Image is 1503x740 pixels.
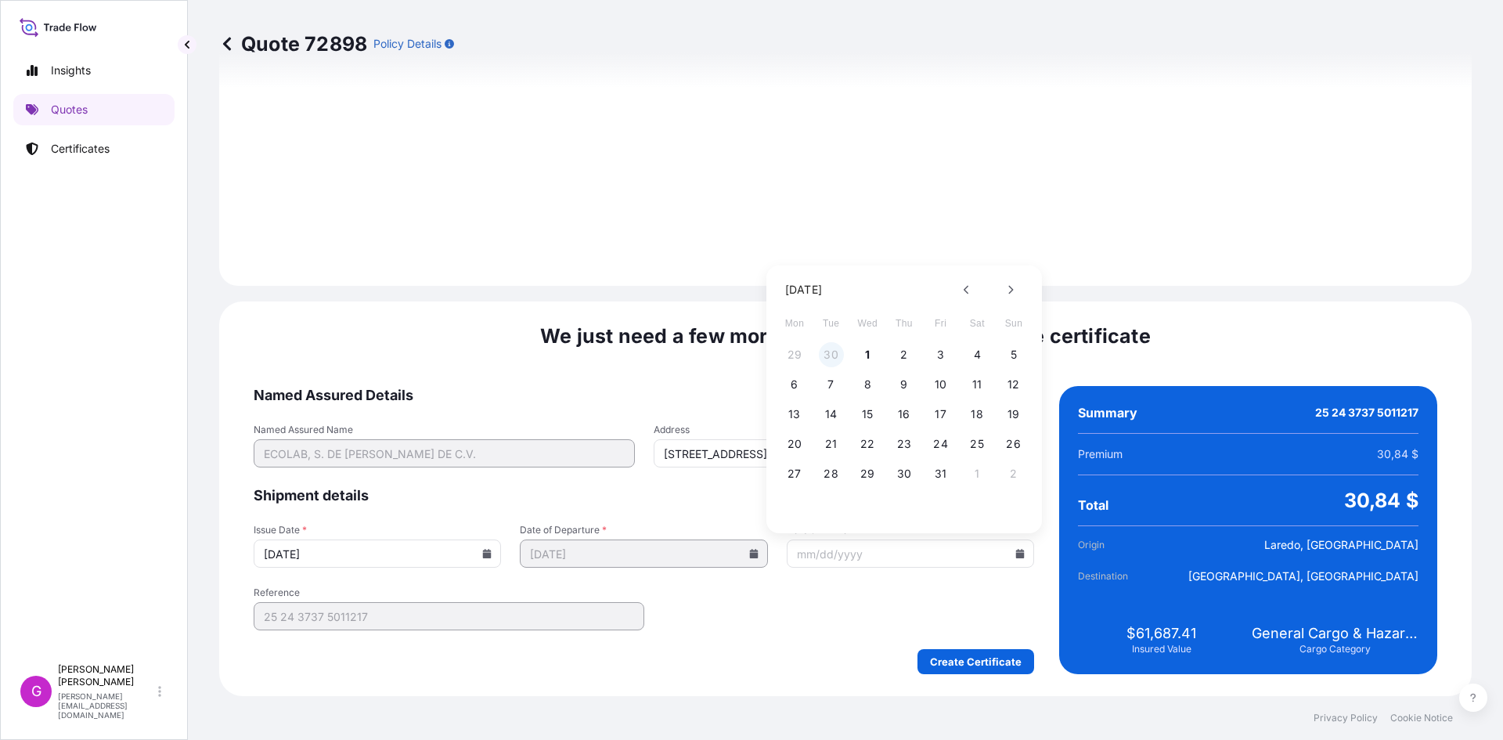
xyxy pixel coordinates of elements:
input: mm/dd/yyyy [254,540,501,568]
div: [DATE] [785,280,822,299]
p: Certificates [51,141,110,157]
span: Origin [1078,537,1166,553]
button: 29 [855,461,880,486]
a: Certificates [13,133,175,164]
button: 2 [1001,461,1026,486]
a: Privacy Policy [1314,712,1378,724]
span: [GEOGRAPHIC_DATA], [GEOGRAPHIC_DATA] [1188,569,1418,584]
button: 28 [819,461,844,486]
button: 6 [782,372,807,397]
span: 25 24 3737 5011217 [1315,405,1418,421]
button: 5 [1001,342,1026,367]
span: Named Assured Details [254,386,1034,405]
button: 29 [782,342,807,367]
button: 25 [964,431,989,457]
span: 30,84 $ [1377,446,1418,462]
span: Address [654,424,1035,436]
button: 4 [964,342,989,367]
button: 1 [855,342,880,367]
button: 14 [819,402,844,427]
span: Date of Departure [520,524,767,536]
span: Sunday [1000,308,1028,339]
input: mm/dd/yyyy [520,540,767,568]
button: 15 [855,402,880,427]
span: $61,687.41 [1126,624,1196,643]
span: We just need a few more details before we issue the certificate [540,323,1151,348]
button: 21 [819,431,844,457]
a: Cookie Notice [1390,712,1453,724]
span: Named Assured Name [254,424,635,436]
p: [PERSON_NAME] [PERSON_NAME] [58,663,155,688]
button: 22 [855,431,880,457]
button: 9 [892,372,917,397]
button: 1 [964,461,989,486]
button: 20 [782,431,807,457]
p: Policy Details [373,36,442,52]
span: General Cargo & Hazardous Cargo (IMO) [1252,624,1418,643]
span: Saturday [963,308,991,339]
button: 7 [819,372,844,397]
span: Monday [780,308,809,339]
button: 17 [928,402,953,427]
input: mm/dd/yyyy [787,540,1034,568]
span: Reference [254,587,644,599]
input: Cargo owner address [654,439,1035,467]
button: 13 [782,402,807,427]
span: Issue Date [254,524,501,536]
span: Destination [1078,569,1166,584]
a: Insights [13,55,175,86]
span: Shipment details [254,486,1034,505]
p: Create Certificate [930,654,1022,670]
button: 27 [782,461,807,486]
button: Create Certificate [917,649,1034,674]
button: 12 [1001,372,1026,397]
input: Your internal reference [254,602,644,630]
p: [PERSON_NAME][EMAIL_ADDRESS][DOMAIN_NAME] [58,691,155,720]
span: Insured Value [1132,643,1191,655]
span: Laredo, [GEOGRAPHIC_DATA] [1264,537,1418,553]
span: Wednesday [853,308,881,339]
button: 23 [892,431,917,457]
p: Quotes [51,102,88,117]
span: Thursday [890,308,918,339]
button: 10 [928,372,953,397]
button: 3 [928,342,953,367]
button: 19 [1001,402,1026,427]
button: 24 [928,431,953,457]
button: 18 [964,402,989,427]
button: 30 [819,342,844,367]
a: Quotes [13,94,175,125]
span: Friday [927,308,955,339]
span: Premium [1078,446,1123,462]
span: Tuesday [817,308,845,339]
button: 26 [1001,431,1026,457]
span: G [31,684,41,699]
button: 2 [892,342,917,367]
button: 30 [892,461,917,486]
p: Quote 72898 [219,31,367,56]
button: 31 [928,461,953,486]
span: Cargo Category [1299,643,1371,655]
p: Insights [51,63,91,78]
span: Summary [1078,405,1137,421]
span: Total [1078,497,1108,513]
button: 8 [855,372,880,397]
span: 30,84 $ [1344,488,1418,513]
button: 16 [892,402,917,427]
button: 11 [964,372,989,397]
